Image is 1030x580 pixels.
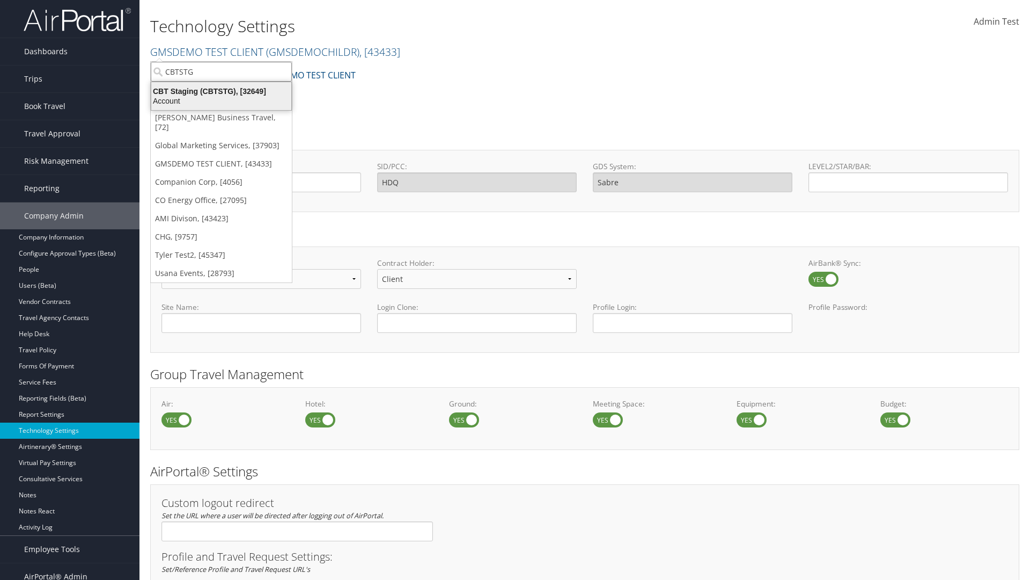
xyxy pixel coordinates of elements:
[161,564,310,574] em: Set/Reference Profile and Travel Request URL's
[260,64,356,86] a: GMSDEMO TEST CLIENT
[150,462,1019,481] h2: AirPortal® Settings
[305,398,433,409] label: Hotel:
[808,161,1008,172] label: LEVEL2/STAR/BAR:
[266,45,359,59] span: ( GMSDEMOCHILDR )
[151,136,292,155] a: Global Marketing Services, [37903]
[145,86,298,96] div: CBT Staging (CBTSTG), [32649]
[24,148,89,175] span: Risk Management
[150,15,730,38] h1: Technology Settings
[808,272,838,287] label: AirBank® Sync
[151,62,292,82] input: Search Accounts
[737,398,864,409] label: Equipment:
[151,191,292,209] a: CO Energy Office, [27095]
[151,173,292,191] a: Companion Corp, [4056]
[151,246,292,264] a: Tyler Test2, [45347]
[161,511,384,520] em: Set the URL where a user will be directed after logging out of AirPortal.
[377,302,577,313] label: Login Clone:
[151,228,292,246] a: CHG, [9757]
[24,120,80,147] span: Travel Approval
[24,38,68,65] span: Dashboards
[145,96,298,106] div: Account
[24,175,60,202] span: Reporting
[593,313,792,333] input: Profile Login:
[24,93,65,120] span: Book Travel
[593,161,792,172] label: GDS System:
[377,161,577,172] label: SID/PCC:
[150,128,1011,146] h2: GDS
[24,202,84,229] span: Company Admin
[161,552,1008,562] h3: Profile and Travel Request Settings:
[150,224,1019,243] h2: Online Booking Tool
[880,398,1008,409] label: Budget:
[150,45,400,59] a: GMSDEMO TEST CLIENT
[377,258,577,269] label: Contract Holder:
[593,302,792,332] label: Profile Login:
[151,209,292,228] a: AMI Divison, [43423]
[974,5,1019,39] a: Admin Test
[24,536,80,563] span: Employee Tools
[593,398,720,409] label: Meeting Space:
[161,398,289,409] label: Air:
[974,16,1019,27] span: Admin Test
[151,108,292,136] a: [PERSON_NAME] Business Travel, [72]
[808,258,1008,269] label: AirBank® Sync:
[808,302,1008,332] label: Profile Password:
[359,45,400,59] span: , [ 43433 ]
[24,66,42,92] span: Trips
[24,7,131,32] img: airportal-logo.png
[151,264,292,282] a: Usana Events, [28793]
[161,498,433,509] h3: Custom logout redirect
[161,302,361,313] label: Site Name:
[151,155,292,173] a: GMSDEMO TEST CLIENT, [43433]
[150,365,1019,383] h2: Group Travel Management
[449,398,577,409] label: Ground:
